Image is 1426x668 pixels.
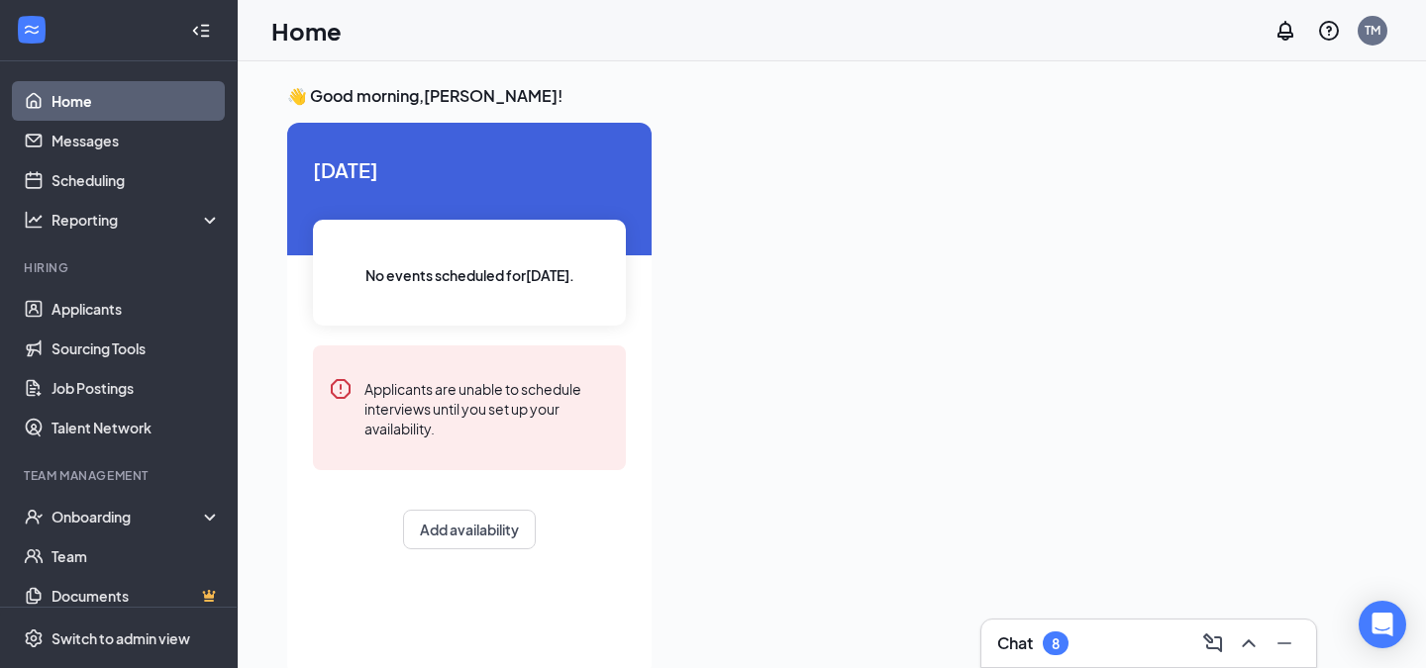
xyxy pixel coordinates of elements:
[24,210,44,230] svg: Analysis
[51,121,221,160] a: Messages
[1197,627,1229,659] button: ComposeMessage
[329,377,353,401] svg: Error
[364,377,610,438] div: Applicants are unable to schedule interviews until you set up your availability.
[287,85,1376,107] h3: 👋 Good morning, [PERSON_NAME] !
[51,368,221,408] a: Job Postings
[997,632,1033,654] h3: Chat
[1273,631,1296,655] svg: Minimize
[51,210,222,230] div: Reporting
[51,289,221,329] a: Applicants
[24,628,44,648] svg: Settings
[24,507,44,526] svg: UserCheck
[51,576,221,616] a: DocumentsCrown
[24,259,217,276] div: Hiring
[1233,627,1265,659] button: ChevronUp
[51,628,190,648] div: Switch to admin view
[1359,601,1406,648] div: Open Intercom Messenger
[313,154,626,185] span: [DATE]
[1201,631,1225,655] svg: ComposeMessage
[1269,627,1300,659] button: Minimize
[22,20,42,40] svg: WorkstreamLogo
[51,536,221,576] a: Team
[1273,19,1297,43] svg: Notifications
[365,264,574,286] span: No events scheduled for [DATE] .
[51,329,221,368] a: Sourcing Tools
[51,160,221,200] a: Scheduling
[1365,22,1380,39] div: TM
[51,81,221,121] a: Home
[24,467,217,484] div: Team Management
[191,21,211,41] svg: Collapse
[1052,635,1060,652] div: 8
[51,408,221,447] a: Talent Network
[271,14,342,48] h1: Home
[1317,19,1341,43] svg: QuestionInfo
[403,510,536,549] button: Add availability
[51,507,204,526] div: Onboarding
[1237,631,1261,655] svg: ChevronUp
